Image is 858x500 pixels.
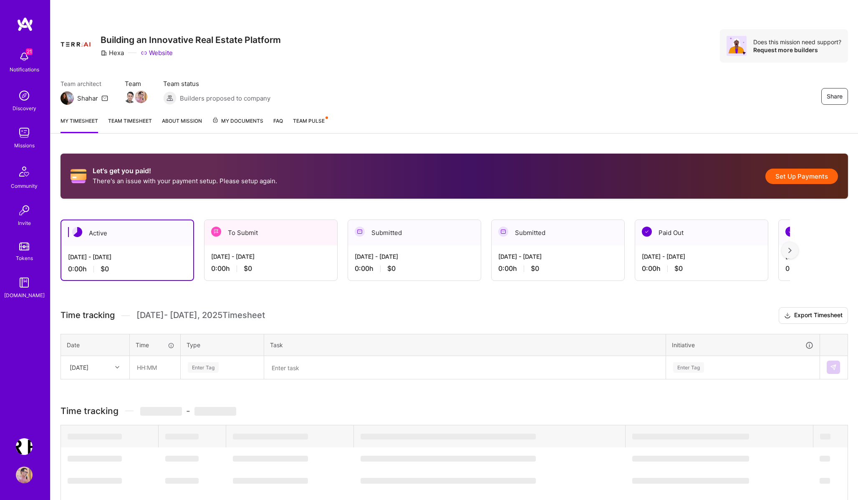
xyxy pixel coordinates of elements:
div: Missions [14,141,35,150]
p: There's an issue with your payment setup. Please setup again. [93,177,277,185]
a: Team Pulse [293,116,327,133]
span: ‌ [165,434,199,439]
div: Initiative [672,340,814,350]
span: $0 [531,264,539,273]
button: Set Up Payments [765,169,838,184]
span: ‌ [233,478,308,484]
span: ‌ [233,456,308,462]
div: Invite [18,219,31,227]
th: Task [264,334,666,356]
span: ‌ [194,407,236,416]
a: FAQ [273,116,283,133]
span: Team Pulse [293,118,325,124]
th: Date [61,334,130,356]
img: Team Member Avatar [124,91,136,103]
div: [DATE] - [DATE] [211,252,331,261]
span: ‌ [140,407,182,416]
img: right [788,247,792,253]
div: Paid Out [635,220,768,245]
div: [DATE] - [DATE] [642,252,761,261]
i: icon CreditCard [71,168,86,184]
div: Enter Tag [188,361,219,374]
a: My timesheet [61,116,98,133]
img: Invite [16,202,33,219]
span: Team [125,79,146,88]
img: Paid Out [642,227,652,237]
span: [DATE] - [DATE] , 2025 Timesheet [136,310,265,321]
img: Company Logo [61,42,91,47]
span: ‌ [820,456,830,462]
span: ‌ [68,456,122,462]
div: [DATE] - [DATE] [498,252,618,261]
span: ‌ [165,456,199,462]
div: 0:00 h [498,264,618,273]
img: guide book [16,274,33,291]
div: Enter Tag [673,361,704,374]
a: Team Member Avatar [125,90,136,104]
span: ‌ [632,478,749,484]
img: Avatar [727,36,747,56]
a: Terr.ai: Building an Innovative Real Estate Platform [14,438,35,455]
span: Team status [163,79,270,88]
img: Submitted [355,227,365,237]
div: Hexa [101,48,124,57]
a: My Documents [212,116,263,133]
img: Team Architect [61,91,74,105]
img: User Avatar [16,467,33,483]
span: ‌ [361,456,536,462]
h3: Building an Innovative Real Estate Platform [101,35,281,45]
div: [DATE] - [DATE] [355,252,474,261]
span: $0 [101,265,109,273]
img: Team Member Avatar [135,91,147,103]
div: [DATE] [70,363,88,372]
img: Terr.ai: Building an Innovative Real Estate Platform [16,438,33,455]
img: Community [14,162,34,182]
span: ‌ [632,456,749,462]
span: ‌ [68,434,122,439]
div: 0:00 h [355,264,474,273]
div: 0:00 h [68,265,187,273]
span: ‌ [632,434,749,439]
span: ‌ [233,434,308,439]
div: [DATE] - [DATE] [68,253,187,261]
span: Time tracking [61,310,115,321]
img: Active [72,227,82,237]
i: icon Chevron [115,365,119,369]
div: Discovery [13,104,36,113]
span: My Documents [212,116,263,126]
img: logo [17,17,33,32]
img: To Submit [211,227,221,237]
span: ‌ [361,478,536,484]
input: HH:MM [130,356,180,379]
span: ‌ [820,434,830,439]
span: ‌ [361,434,536,439]
span: ‌ [820,478,830,484]
span: Share [827,92,843,101]
div: Submitted [348,220,481,245]
i: icon CompanyGray [101,50,107,56]
span: ‌ [68,478,122,484]
div: Shahar [77,94,98,103]
span: $0 [244,264,252,273]
div: 0:00 h [642,264,761,273]
a: Website [141,48,173,57]
span: $0 [387,264,396,273]
div: Submitted [492,220,624,245]
img: teamwork [16,124,33,141]
img: Paid Out [785,227,795,237]
span: - [140,406,236,416]
div: Time [136,341,174,349]
div: Tokens [16,254,33,263]
span: 21 [26,48,33,55]
h2: Let's get you paid! [93,167,277,175]
h3: Time tracking [61,406,848,416]
img: Submitted [498,227,508,237]
span: Builders proposed to company [180,94,270,103]
span: Team architect [61,79,108,88]
img: bell [16,48,33,65]
div: To Submit [204,220,337,245]
div: Does this mission need support? [753,38,841,46]
a: User Avatar [14,467,35,483]
div: [DOMAIN_NAME] [4,291,45,300]
div: 0:00 h [211,264,331,273]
